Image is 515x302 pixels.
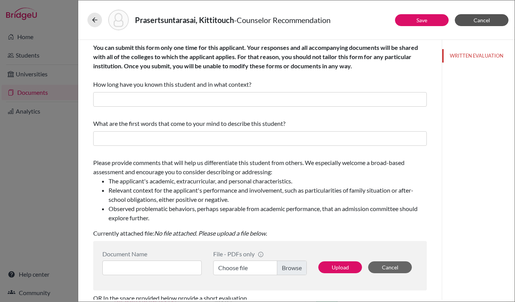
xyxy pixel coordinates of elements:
[135,15,234,25] strong: Prasertsuntarasai, Kittitouch
[109,204,427,223] li: Observed problematic behaviors, perhaps separable from academic performance, that an admission co...
[258,251,264,257] span: info
[154,229,267,237] i: No file attached. Please upload a file below.
[213,261,307,275] label: Choose file
[109,186,427,204] li: Relevant context for the applicant's performance and involvement, such as particularities of fami...
[318,261,362,273] button: Upload
[213,250,307,257] div: File - PDFs only
[368,261,412,273] button: Cancel
[102,250,202,257] div: Document Name
[234,15,331,25] span: - Counselor Recommendation
[93,120,285,127] span: What are the first words that come to your mind to describe this student?
[93,294,248,302] span: OR In the space provided below provide a short evaluation.
[93,44,418,69] b: You can submit this form only one time for this applicant. Your responses and all accompanying do...
[109,177,427,186] li: The applicant's academic, extracurricular, and personal characteristics.
[93,44,418,88] span: How long have you known this student and in what context?
[442,49,515,63] button: WRITTEN EVALUATION
[93,155,427,241] div: Currently attached file:
[93,159,427,223] span: Please provide comments that will help us differentiate this student from others. We especially w...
